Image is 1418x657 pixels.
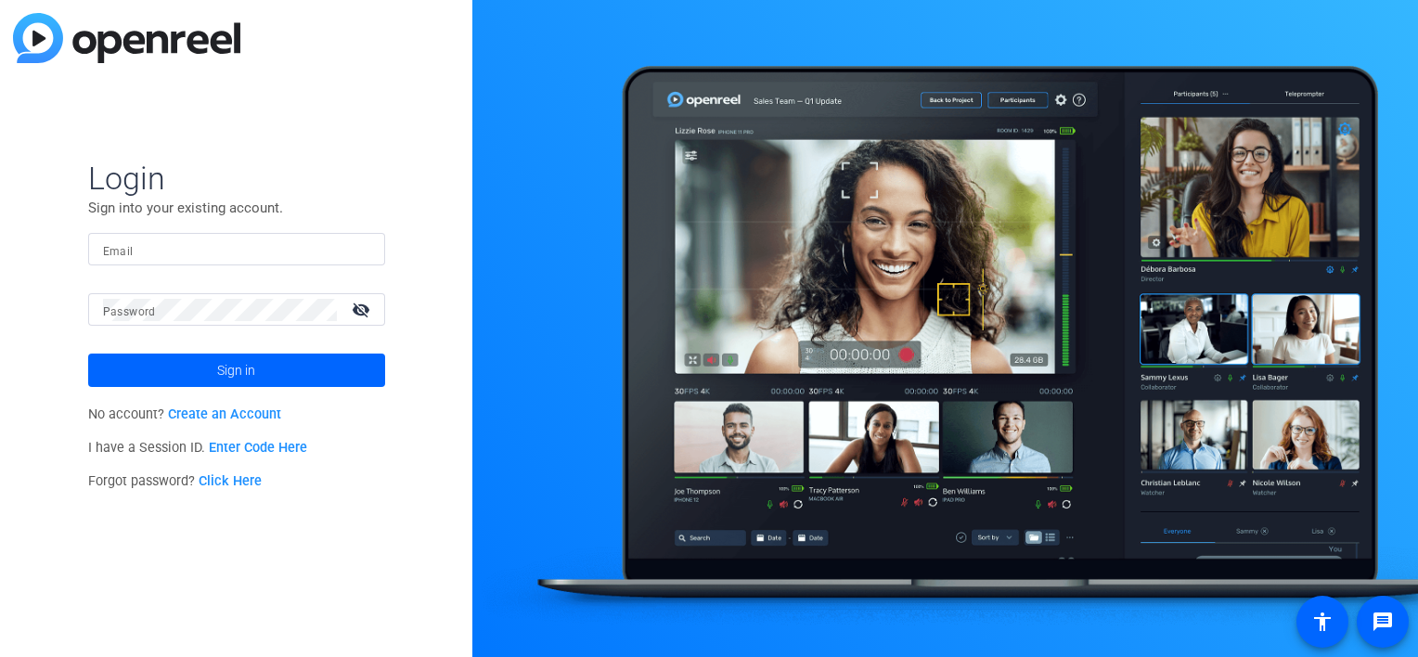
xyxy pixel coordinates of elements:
[168,406,281,422] a: Create an Account
[341,296,385,323] mat-icon: visibility_off
[199,473,262,489] a: Click Here
[88,159,385,198] span: Login
[88,473,263,489] span: Forgot password?
[88,406,282,422] span: No account?
[217,347,255,393] span: Sign in
[1372,611,1394,633] mat-icon: message
[1311,611,1334,633] mat-icon: accessibility
[13,13,240,63] img: blue-gradient.svg
[209,440,307,456] a: Enter Code Here
[88,354,385,387] button: Sign in
[88,198,385,218] p: Sign into your existing account.
[103,305,156,318] mat-label: Password
[103,245,134,258] mat-label: Email
[88,440,308,456] span: I have a Session ID.
[103,238,370,261] input: Enter Email Address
